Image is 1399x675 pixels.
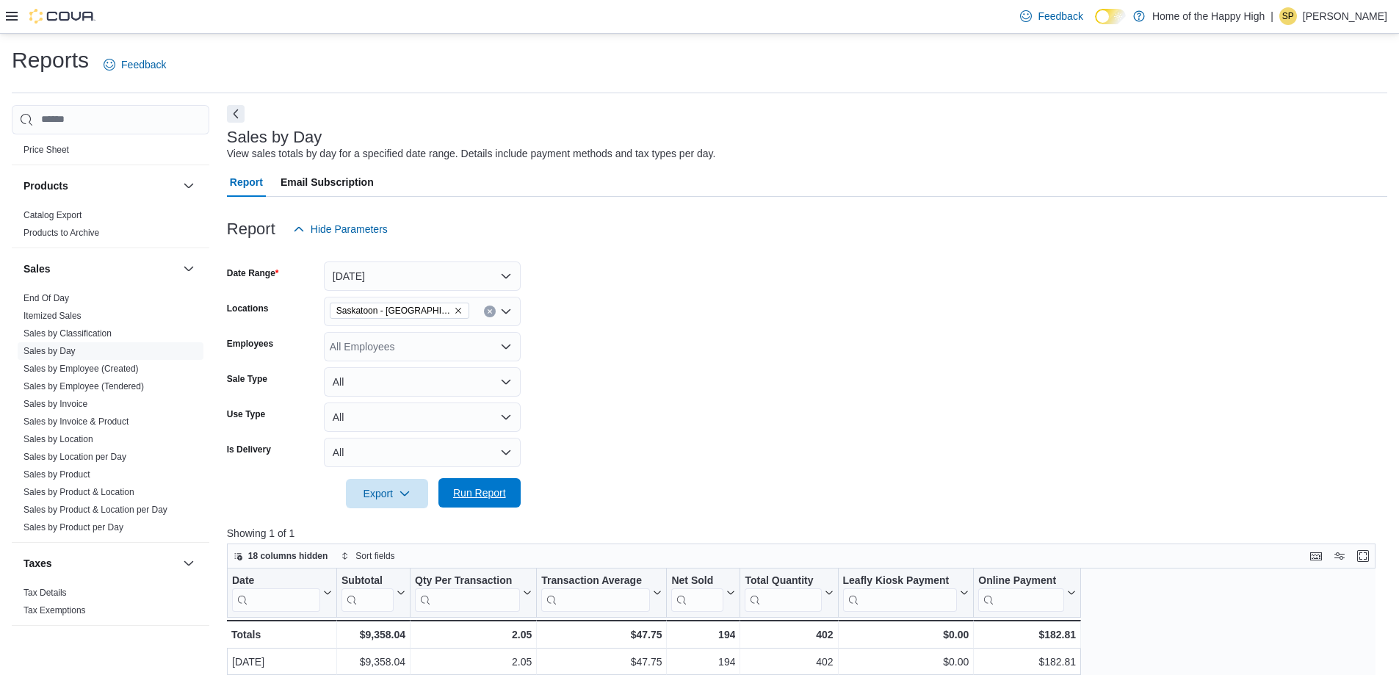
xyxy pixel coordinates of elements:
[671,574,723,588] div: Net Sold
[24,380,144,392] span: Sales by Employee (Tendered)
[324,403,521,432] button: All
[24,228,99,238] a: Products to Archive
[541,574,662,612] button: Transaction Average
[453,486,506,500] span: Run Report
[231,626,332,643] div: Totals
[24,399,87,409] a: Sales by Invoice
[745,653,833,671] div: 402
[180,177,198,195] button: Products
[24,521,123,533] span: Sales by Product per Day
[341,574,405,612] button: Subtotal
[12,141,209,165] div: Pricing
[24,261,177,276] button: Sales
[24,328,112,339] a: Sales by Classification
[341,653,405,671] div: $9,358.04
[541,653,662,671] div: $47.75
[24,434,93,444] a: Sales by Location
[1282,7,1294,25] span: SP
[671,626,735,643] div: 194
[24,261,51,276] h3: Sales
[311,222,388,237] span: Hide Parameters
[324,261,521,291] button: [DATE]
[24,451,126,463] span: Sales by Location per Day
[745,574,821,588] div: Total Quantity
[24,452,126,462] a: Sales by Location per Day
[24,416,129,427] span: Sales by Invoice & Product
[24,433,93,445] span: Sales by Location
[24,487,134,497] a: Sales by Product & Location
[745,574,833,612] button: Total Quantity
[842,574,957,588] div: Leafly Kiosk Payment
[341,574,394,612] div: Subtotal
[121,57,166,72] span: Feedback
[745,574,821,612] div: Total Quantity
[24,469,90,480] a: Sales by Product
[29,9,95,24] img: Cova
[24,311,82,321] a: Itemized Sales
[227,105,245,123] button: Next
[227,444,271,455] label: Is Delivery
[671,653,735,671] div: 194
[12,584,209,625] div: Taxes
[978,574,1064,588] div: Online Payment
[24,505,167,515] a: Sales by Product & Location per Day
[1152,7,1265,25] p: Home of the Happy High
[671,574,735,612] button: Net Sold
[415,626,532,643] div: 2.05
[24,178,177,193] button: Products
[355,479,419,508] span: Export
[24,145,69,155] a: Price Sheet
[341,574,394,588] div: Subtotal
[12,46,89,75] h1: Reports
[24,364,139,374] a: Sales by Employee (Created)
[438,478,521,508] button: Run Report
[1270,7,1273,25] p: |
[227,129,322,146] h3: Sales by Day
[230,167,263,197] span: Report
[24,486,134,498] span: Sales by Product & Location
[24,381,144,391] a: Sales by Employee (Tendered)
[24,588,67,598] a: Tax Details
[341,626,405,643] div: $9,358.04
[24,556,177,571] button: Taxes
[24,210,82,220] a: Catalog Export
[415,653,532,671] div: 2.05
[335,547,400,565] button: Sort fields
[978,653,1076,671] div: $182.81
[978,574,1076,612] button: Online Payment
[180,555,198,572] button: Taxes
[541,626,662,643] div: $47.75
[24,209,82,221] span: Catalog Export
[227,373,267,385] label: Sale Type
[842,574,969,612] button: Leafly Kiosk Payment
[24,522,123,533] a: Sales by Product per Day
[745,626,833,643] div: 402
[355,550,394,562] span: Sort fields
[24,310,82,322] span: Itemized Sales
[24,398,87,410] span: Sales by Invoice
[541,574,650,612] div: Transaction Average
[24,227,99,239] span: Products to Archive
[24,346,76,356] a: Sales by Day
[12,289,209,542] div: Sales
[671,574,723,612] div: Net Sold
[1038,9,1082,24] span: Feedback
[1279,7,1297,25] div: Samantha Paxman
[330,303,469,319] span: Saskatoon - Blairmore Village - Fire & Flower
[842,653,969,671] div: $0.00
[1331,547,1348,565] button: Display options
[336,303,451,318] span: Saskatoon - [GEOGRAPHIC_DATA] - Fire & Flower
[227,303,269,314] label: Locations
[180,260,198,278] button: Sales
[1014,1,1088,31] a: Feedback
[500,306,512,317] button: Open list of options
[1307,547,1325,565] button: Keyboard shortcuts
[248,550,328,562] span: 18 columns hidden
[98,50,172,79] a: Feedback
[415,574,520,588] div: Qty Per Transaction
[24,604,86,616] span: Tax Exemptions
[1303,7,1387,25] p: [PERSON_NAME]
[281,167,374,197] span: Email Subscription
